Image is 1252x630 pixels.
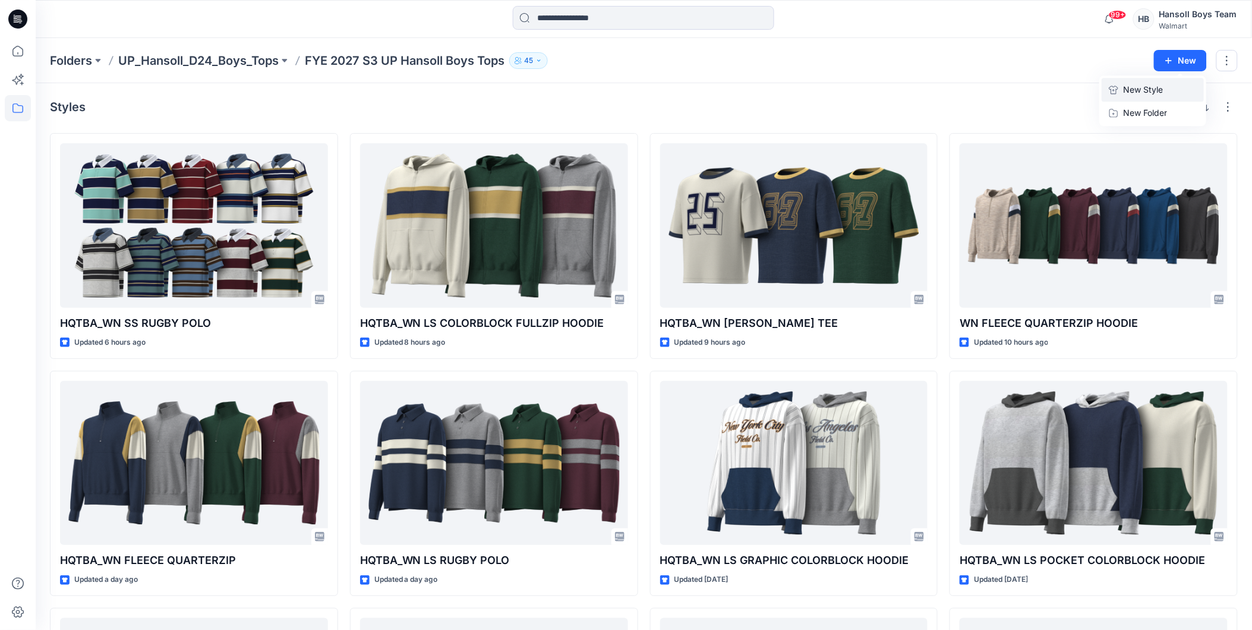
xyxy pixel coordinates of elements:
[1159,7,1237,21] div: Hansoll Boys Team
[360,381,628,546] a: HQTBA_WN LS RUGBY POLO
[660,315,928,332] p: HQTBA_WN [PERSON_NAME] TEE
[50,52,92,69] a: Folders
[360,143,628,308] a: HQTBA_WN LS COLORBLOCK FULLZIP HOODIE
[960,143,1228,308] a: WN FLEECE QUARTERZIP HOODIE
[1123,106,1167,119] p: New Folder
[118,52,279,69] a: UP_Hansoll_D24_Boys_Tops
[60,143,328,308] a: HQTBA_WN SS RUGBY POLO
[1109,10,1127,20] span: 99+
[374,574,438,586] p: Updated a day ago
[1154,50,1207,71] button: New
[660,143,928,308] a: HQTBA_WN SS RINGER TEE
[60,381,328,546] a: HQTBA_WN FLEECE QUARTERZIP
[50,100,86,114] h4: Styles
[1102,78,1204,102] a: New Style
[60,552,328,569] p: HQTBA_WN FLEECE QUARTERZIP
[660,381,928,546] a: HQTBA_WN LS GRAPHIC COLORBLOCK HOODIE
[305,52,504,69] p: FYE 2027 S3 UP Hansoll Boys Tops
[674,574,729,586] p: Updated [DATE]
[974,336,1048,349] p: Updated 10 hours ago
[509,52,548,69] button: 45
[524,54,533,67] p: 45
[1159,21,1237,30] div: Walmart
[1123,83,1163,97] p: New Style
[960,381,1228,546] a: HQTBA_WN LS POCKET COLORBLOCK HOODIE
[74,574,138,586] p: Updated a day ago
[674,336,746,349] p: Updated 9 hours ago
[960,315,1228,332] p: WN FLEECE QUARTERZIP HOODIE
[360,315,628,332] p: HQTBA_WN LS COLORBLOCK FULLZIP HOODIE
[960,552,1228,569] p: HQTBA_WN LS POCKET COLORBLOCK HOODIE
[974,574,1028,586] p: Updated [DATE]
[60,315,328,332] p: HQTBA_WN SS RUGBY POLO
[374,336,446,349] p: Updated 8 hours ago
[660,552,928,569] p: HQTBA_WN LS GRAPHIC COLORBLOCK HOODIE
[74,336,146,349] p: Updated 6 hours ago
[360,552,628,569] p: HQTBA_WN LS RUGBY POLO
[1133,8,1155,30] div: HB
